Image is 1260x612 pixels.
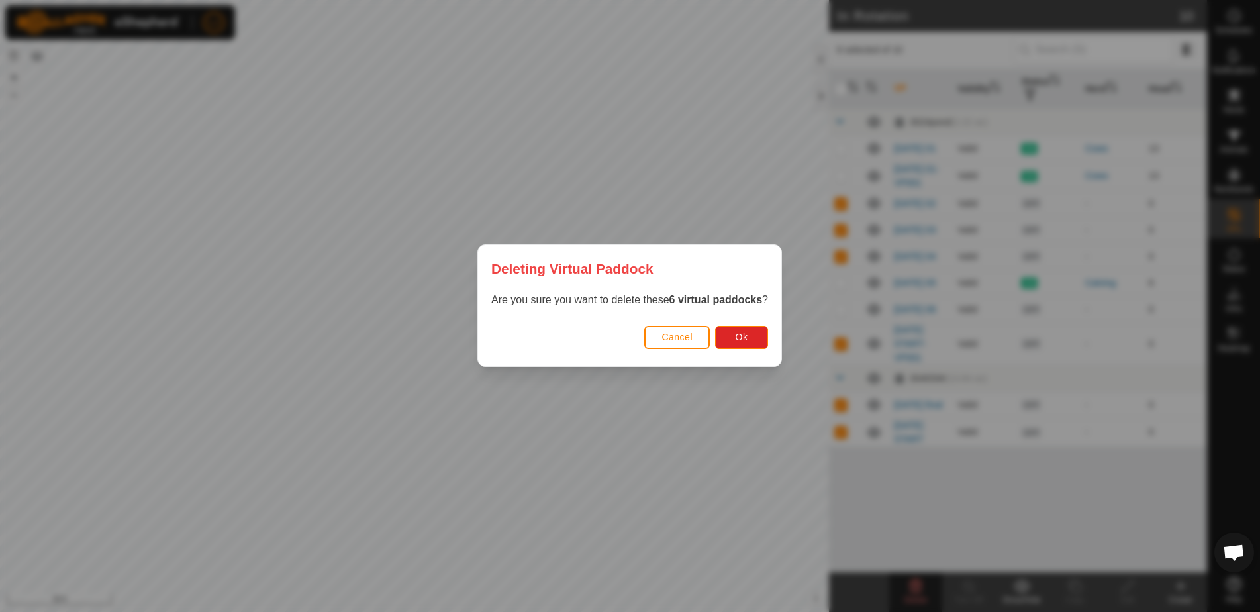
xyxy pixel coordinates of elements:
[716,326,769,349] button: Ok
[662,332,693,343] span: Cancel
[736,332,748,343] span: Ok
[645,326,710,349] button: Cancel
[491,295,768,306] span: Are you sure you want to delete these ?
[669,295,763,306] strong: 6 virtual paddocks
[491,258,654,279] span: Deleting Virtual Paddock
[1214,533,1254,572] a: Open chat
